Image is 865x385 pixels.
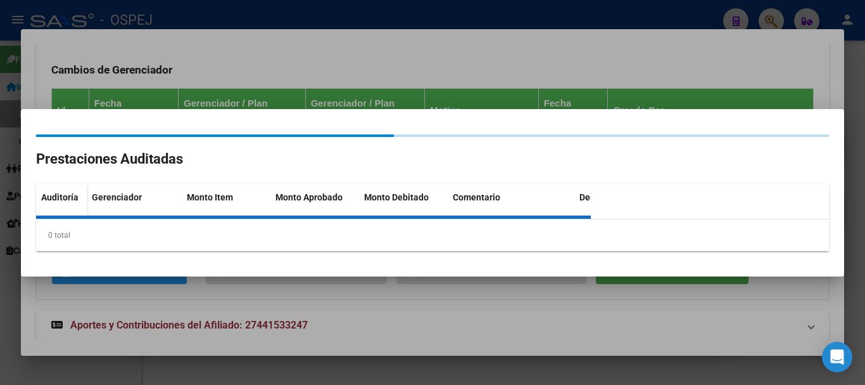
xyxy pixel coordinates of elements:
[187,192,233,202] span: Monto Item
[92,192,142,202] span: Gerenciador
[453,192,500,202] span: Comentario
[574,184,701,237] datatable-header-cell: Descripción
[579,192,627,202] span: Descripción
[36,147,829,171] h2: Prestaciones Auditadas
[87,184,182,237] datatable-header-cell: Gerenciador
[182,184,270,237] datatable-header-cell: Monto Item
[359,184,448,237] datatable-header-cell: Monto Debitado
[36,184,87,237] datatable-header-cell: Auditoría
[36,219,829,251] div: 0 total
[822,342,852,372] div: Open Intercom Messenger
[41,192,79,202] span: Auditoría
[364,192,429,202] span: Monto Debitado
[448,184,574,237] datatable-header-cell: Comentario
[270,184,359,237] datatable-header-cell: Monto Aprobado
[275,192,343,202] span: Monto Aprobado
